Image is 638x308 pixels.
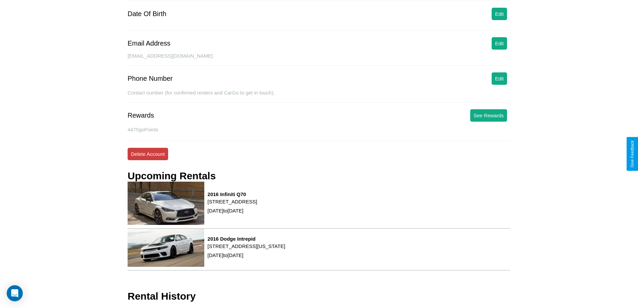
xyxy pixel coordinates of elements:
[492,72,507,85] button: Edit
[630,140,635,168] div: Give Feedback
[492,37,507,50] button: Edit
[128,53,510,66] div: [EMAIL_ADDRESS][DOMAIN_NAME]
[128,75,173,82] div: Phone Number
[128,291,196,302] h3: Rental History
[7,285,23,301] div: Open Intercom Messenger
[208,206,257,215] p: [DATE] to [DATE]
[208,191,257,197] h3: 2016 Infiniti Q70
[208,197,257,206] p: [STREET_ADDRESS]
[470,109,507,122] button: See Rewards
[128,170,216,182] h3: Upcoming Rentals
[128,90,510,103] div: Contact number (for confirmed renters and CarGo to get in touch).
[128,40,170,47] div: Email Address
[128,229,204,267] img: rental
[208,242,285,251] p: [STREET_ADDRESS][US_STATE]
[128,10,166,18] div: Date Of Birth
[128,182,204,225] img: rental
[492,8,507,20] button: Edit
[128,125,510,134] p: 4475 goPoints
[128,112,154,119] div: Rewards
[208,236,285,242] h3: 2016 Dodge Intrepid
[128,148,168,160] button: Delete Account
[208,251,285,260] p: [DATE] to [DATE]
